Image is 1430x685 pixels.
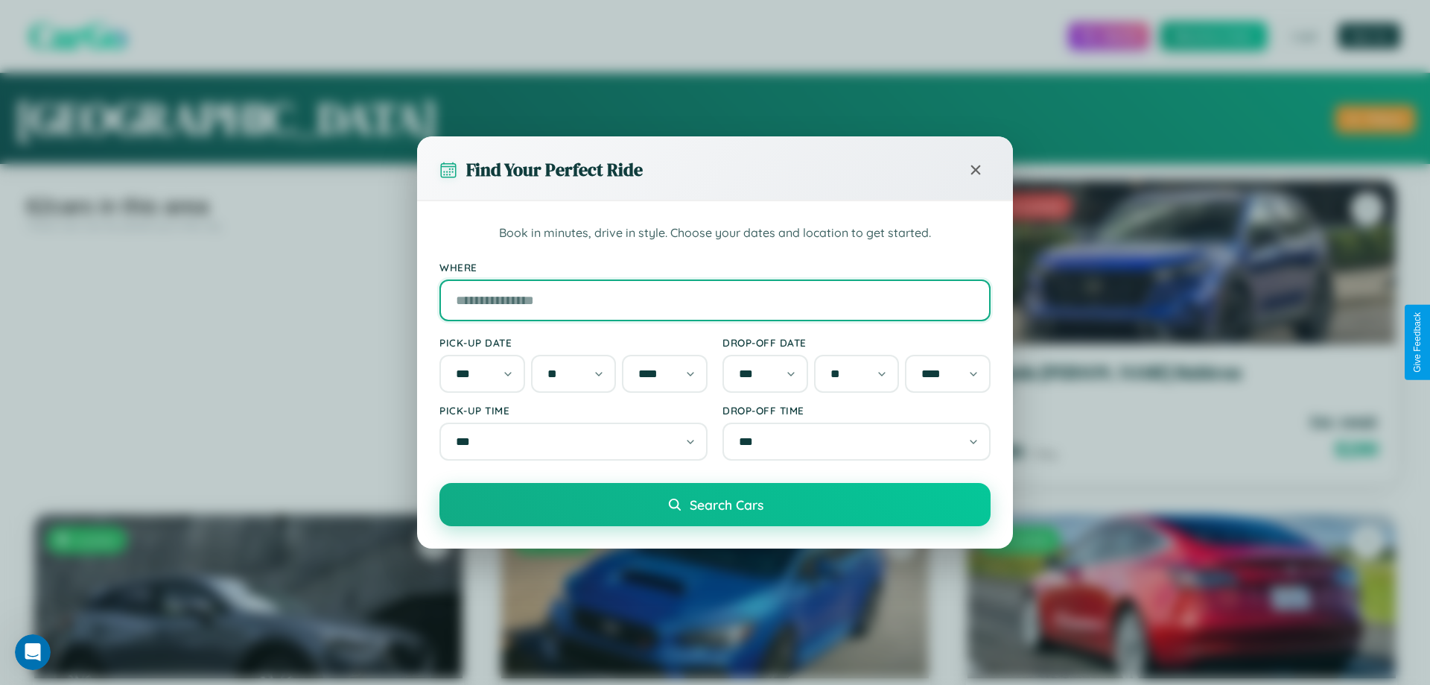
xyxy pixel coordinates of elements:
[466,157,643,182] h3: Find Your Perfect Ride
[439,336,708,349] label: Pick-up Date
[722,404,991,417] label: Drop-off Time
[439,404,708,417] label: Pick-up Time
[690,496,763,513] span: Search Cars
[439,261,991,274] label: Where
[439,483,991,526] button: Search Cars
[722,336,991,349] label: Drop-off Date
[439,224,991,243] p: Book in minutes, drive in style. Choose your dates and location to get started.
